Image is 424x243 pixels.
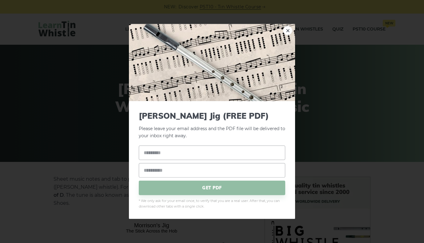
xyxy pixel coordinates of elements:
[139,180,285,195] span: GET PDF
[129,24,295,101] img: Tin Whistle Tab Preview
[139,111,285,139] p: Please leave your email address and the PDF file will be delivered to your inbox right away.
[139,198,285,209] span: * We only ask for your email once, to verify that you are a real user. After that, you can downlo...
[283,26,292,35] a: ×
[139,111,285,121] span: [PERSON_NAME] Jig (FREE PDF)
